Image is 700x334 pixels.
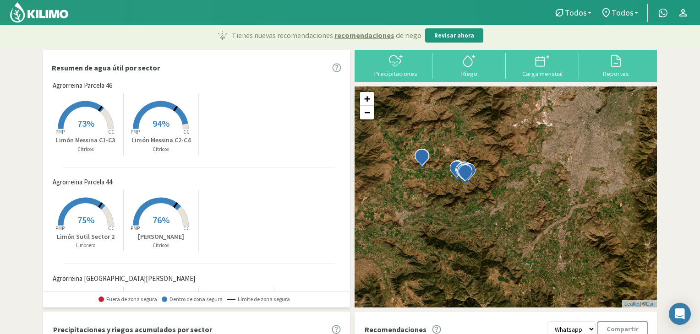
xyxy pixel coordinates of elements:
p: Citricos [48,145,123,153]
button: Riego [432,53,506,77]
tspan: PMP [131,129,140,135]
div: | © [622,300,657,308]
div: Carga mensual [509,70,576,77]
a: Leaflet [624,301,640,307]
tspan: PMP [131,225,140,232]
div: Riego [435,70,503,77]
span: recomendaciones [334,30,394,41]
span: Límite de zona segura [227,296,290,302]
tspan: CC [108,129,115,135]
tspan: PMP [55,225,65,232]
a: Zoom out [360,106,374,119]
button: Precipitaciones [359,53,432,77]
button: Carga mensual [506,53,579,77]
span: 73% [77,118,94,129]
span: 94% [153,118,170,129]
p: Revisar ahora [434,31,474,40]
span: Agrorreina Parcela 46 [53,81,112,91]
p: [PERSON_NAME] [124,232,199,242]
span: 76% [153,214,170,226]
button: Revisar ahora [425,28,483,43]
tspan: CC [184,129,190,135]
span: Dentro de zona segura [162,296,223,302]
a: Esri [646,301,655,307]
p: Limón Messina C2-C4 [124,135,199,145]
img: Kilimo [9,1,69,23]
span: 75% [77,214,94,226]
span: Todos [565,8,587,17]
a: Zoom in [360,92,374,106]
span: Agrorreina Parcela 44 [53,177,112,188]
tspan: CC [108,225,115,232]
p: Citricos [124,145,199,153]
p: Citricos [124,242,199,249]
p: Limonero [48,242,123,249]
tspan: PMP [55,129,65,135]
p: Limón Messina C1-C3 [48,135,123,145]
span: Agrorreina [GEOGRAPHIC_DATA][PERSON_NAME] [53,274,195,284]
span: Fuera de zona segura [98,296,157,302]
p: Limón Sutil Sector 2 [48,232,123,242]
p: Tienes nuevas recomendaciones [232,30,421,41]
div: Reportes [582,70,650,77]
span: de riego [396,30,421,41]
span: Todos [612,8,634,17]
p: Resumen de agua útil por sector [52,62,160,73]
div: Precipitaciones [362,70,430,77]
button: Reportes [579,53,652,77]
div: Open Intercom Messenger [669,303,691,325]
tspan: CC [184,225,190,232]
